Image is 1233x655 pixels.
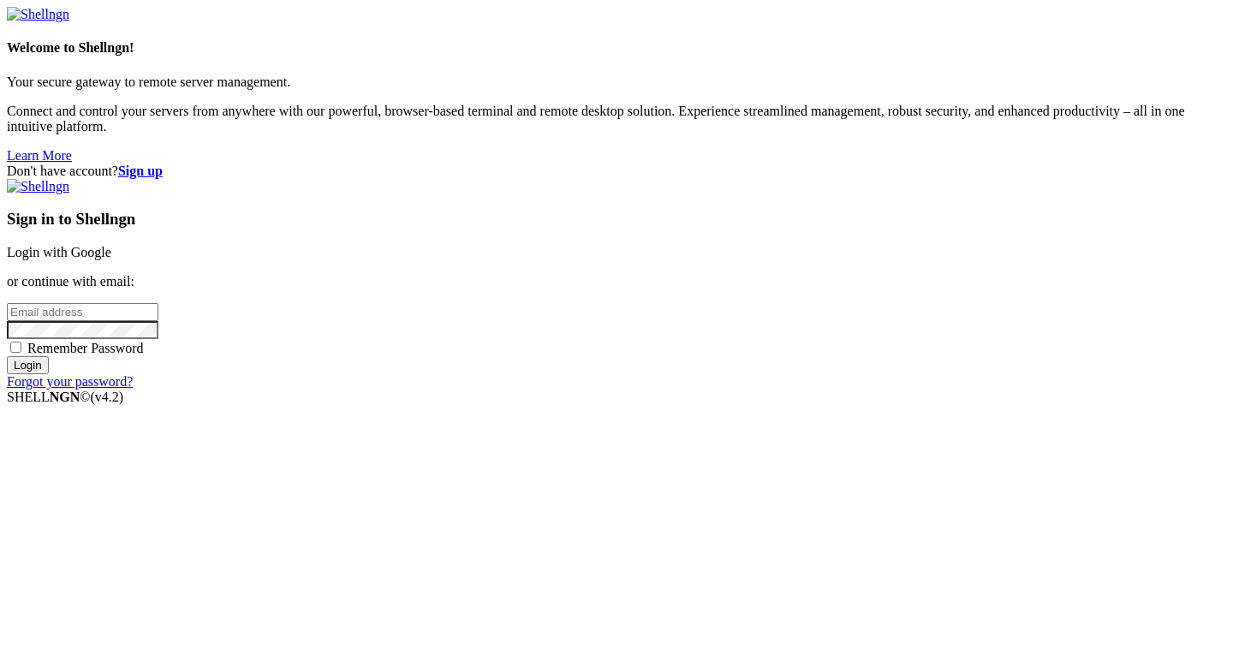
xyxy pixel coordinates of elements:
input: Login [7,356,49,374]
input: Remember Password [10,342,21,353]
a: Login with Google [7,245,111,259]
a: Forgot your password? [7,374,133,389]
b: NGN [50,390,80,404]
h3: Sign in to Shellngn [7,210,1226,229]
a: Sign up [118,164,163,178]
div: Don't have account? [7,164,1226,179]
span: 4.2.0 [91,390,124,404]
p: Your secure gateway to remote server management. [7,74,1226,90]
p: Connect and control your servers from anywhere with our powerful, browser-based terminal and remo... [7,104,1226,134]
p: or continue with email: [7,274,1226,289]
span: SHELL © [7,390,123,404]
input: Email address [7,303,158,321]
a: Learn More [7,148,72,163]
span: Remember Password [27,341,144,355]
img: Shellngn [7,179,69,194]
img: Shellngn [7,7,69,22]
h4: Welcome to Shellngn! [7,40,1226,56]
